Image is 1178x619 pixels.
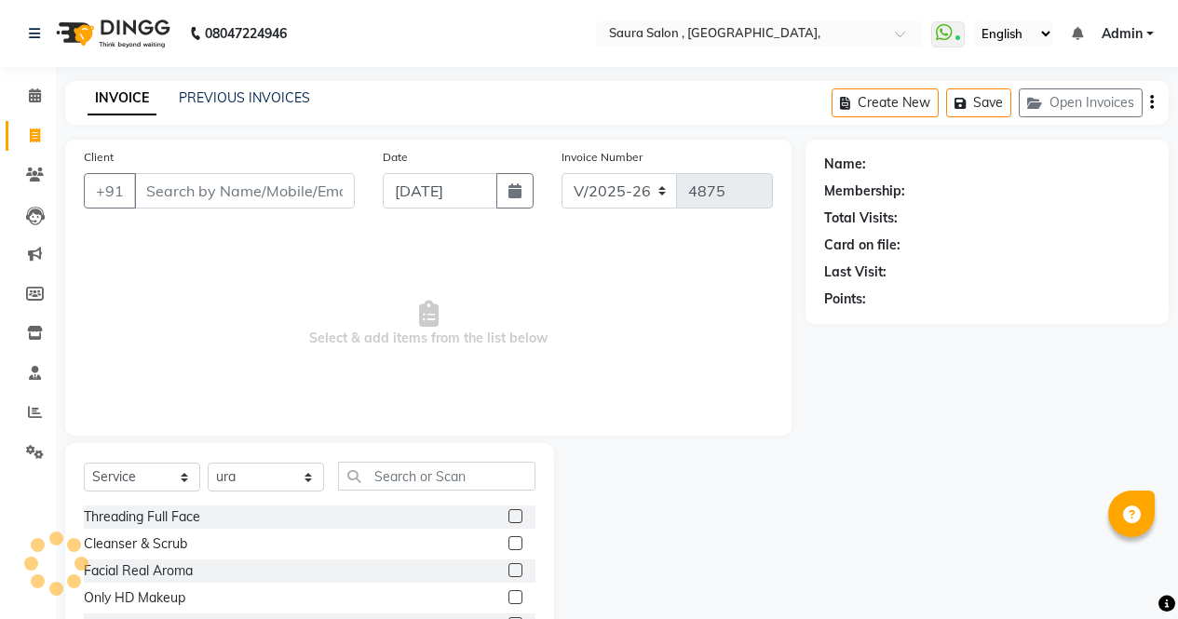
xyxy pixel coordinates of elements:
span: Select & add items from the list below [84,231,773,417]
div: Card on file: [824,235,900,255]
label: Client [84,149,114,166]
div: Cleanser & Scrub [84,534,187,554]
div: Facial Real Aroma [84,561,193,581]
div: Membership: [824,182,905,201]
div: Points: [824,289,866,309]
input: Search or Scan [338,462,535,491]
label: Date [383,149,408,166]
div: Only HD Makeup [84,588,185,608]
button: Create New [832,88,939,117]
label: Invoice Number [562,149,643,166]
a: INVOICE [88,82,156,115]
img: logo [47,7,175,60]
div: Total Visits: [824,209,898,228]
button: Save [946,88,1011,117]
div: Threading Full Face [84,507,200,527]
input: Search by Name/Mobile/Email/Code [134,173,355,209]
div: Last Visit: [824,262,887,282]
div: Name: [824,155,866,174]
b: 08047224946 [205,7,287,60]
span: Admin [1102,24,1143,44]
button: Open Invoices [1019,88,1143,117]
button: +91 [84,173,136,209]
a: PREVIOUS INVOICES [179,89,310,106]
